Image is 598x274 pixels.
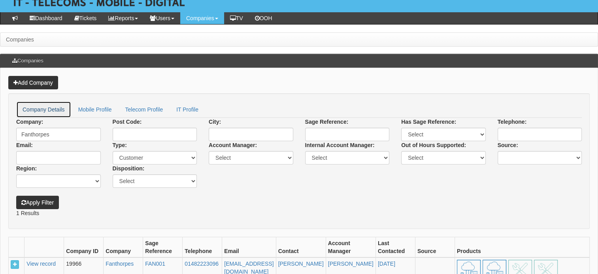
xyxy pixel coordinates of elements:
[104,237,143,258] th: Company
[401,141,466,149] label: Out of Hours Supported:
[16,209,582,217] p: 1 Results
[305,141,375,149] label: Internal Account Manager:
[222,237,276,258] th: Email
[183,237,222,258] th: Telephone
[378,261,395,267] a: [DATE]
[68,12,103,24] a: Tickets
[106,261,134,267] a: Fanthorpes
[278,261,324,267] a: [PERSON_NAME]
[8,76,58,89] a: Add Company
[209,141,257,149] label: Account Manager:
[498,118,527,126] label: Telephone:
[249,12,278,24] a: OOH
[113,141,127,149] label: Type:
[328,261,374,267] a: [PERSON_NAME]
[113,118,142,126] label: Post Code:
[180,12,224,24] a: Companies
[305,118,349,126] label: Sage Reference:
[143,237,183,258] th: Sage Reference
[16,101,71,118] a: Company Details
[16,118,43,126] label: Company:
[8,54,47,68] h3: Companies
[144,12,180,24] a: Users
[72,101,118,118] a: Mobile Profile
[185,261,219,267] a: 01482223096
[224,12,249,24] a: TV
[64,237,104,258] th: Company ID
[16,164,37,172] label: Region:
[119,101,169,118] a: Telecom Profile
[276,237,326,258] th: Contact
[401,118,456,126] label: Has Sage Reference:
[209,118,221,126] label: City:
[455,237,589,258] th: Products
[26,261,56,267] a: View record
[170,101,205,118] a: IT Profile
[145,261,165,267] a: FAN001
[415,237,455,258] th: Source
[16,196,59,209] button: Apply Filter
[113,164,145,172] label: Disposition:
[102,12,144,24] a: Reports
[375,237,415,258] th: Last Contacted
[326,237,375,258] th: Account Manager
[498,141,518,149] label: Source:
[16,141,33,149] label: Email:
[24,12,68,24] a: Dashboard
[6,36,34,43] li: Companies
